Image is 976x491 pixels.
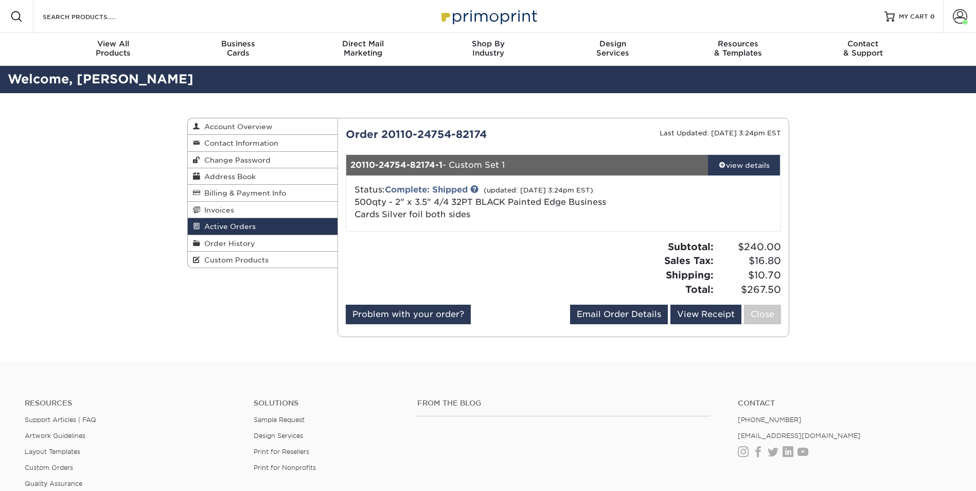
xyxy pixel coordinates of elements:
[570,305,668,324] a: Email Order Details
[200,239,255,248] span: Order History
[188,185,338,201] a: Billing & Payment Info
[200,222,256,231] span: Active Orders
[666,269,714,280] strong: Shipping:
[738,432,861,440] a: [EMAIL_ADDRESS][DOMAIN_NAME]
[437,5,540,27] img: Primoprint
[484,186,593,194] small: (updated: [DATE] 3:24pm EST)
[425,39,551,48] span: Shop By
[668,241,714,252] strong: Subtotal:
[200,189,286,197] span: Billing & Payment Info
[670,305,741,324] a: View Receipt
[551,39,676,58] div: Services
[717,254,781,268] span: $16.80
[254,399,402,408] h4: Solutions
[551,33,676,66] a: DesignServices
[175,39,300,48] span: Business
[744,305,781,324] a: Close
[708,160,780,170] div: view details
[425,33,551,66] a: Shop ByIndustry
[738,399,951,408] a: Contact
[25,432,85,440] a: Artwork Guidelines
[801,33,926,66] a: Contact& Support
[300,39,425,48] span: Direct Mail
[200,206,234,214] span: Invoices
[188,118,338,135] a: Account Overview
[200,139,278,147] span: Contact Information
[188,202,338,218] a: Invoices
[425,39,551,58] div: Industry
[717,283,781,297] span: $267.50
[25,480,82,487] a: Quality Assurance
[200,256,269,264] span: Custom Products
[188,235,338,252] a: Order History
[354,197,606,219] span: 500qty - 2" x 3.5" 4/4 32PT BLACK Painted Edge Business Cards Silver foil both sides
[51,33,176,66] a: View AllProducts
[254,416,305,424] a: Sample Request
[25,416,96,424] a: Support Articles | FAQ
[188,135,338,151] a: Contact Information
[175,33,300,66] a: BusinessCards
[676,39,801,58] div: & Templates
[717,240,781,254] span: $240.00
[676,33,801,66] a: Resources& Templates
[25,448,80,455] a: Layout Templates
[899,12,928,21] span: MY CART
[51,39,176,58] div: Products
[801,39,926,48] span: Contact
[660,129,781,137] small: Last Updated: [DATE] 3:24pm EST
[188,218,338,235] a: Active Orders
[300,39,425,58] div: Marketing
[25,464,73,471] a: Custom Orders
[930,13,935,20] span: 0
[25,399,238,408] h4: Resources
[551,39,676,48] span: Design
[254,464,316,471] a: Print for Nonprofits
[347,184,635,221] div: Status:
[42,10,142,23] input: SEARCH PRODUCTS.....
[188,252,338,268] a: Custom Products
[200,172,256,181] span: Address Book
[738,416,802,424] a: [PHONE_NUMBER]
[346,305,471,324] a: Problem with your order?
[801,39,926,58] div: & Support
[188,152,338,168] a: Change Password
[350,160,442,170] strong: 20110-24754-82174-1
[717,268,781,283] span: $10.70
[200,156,271,164] span: Change Password
[300,33,425,66] a: Direct MailMarketing
[664,255,714,266] strong: Sales Tax:
[385,185,468,195] a: Complete: Shipped
[685,284,714,295] strong: Total:
[254,432,303,440] a: Design Services
[676,39,801,48] span: Resources
[51,39,176,48] span: View All
[175,39,300,58] div: Cards
[338,127,563,142] div: Order 20110-24754-82174
[188,168,338,185] a: Address Book
[200,122,272,131] span: Account Overview
[346,155,708,176] div: - Custom Set 1
[254,448,309,455] a: Print for Resellers
[417,399,710,408] h4: From the Blog
[708,155,780,176] a: view details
